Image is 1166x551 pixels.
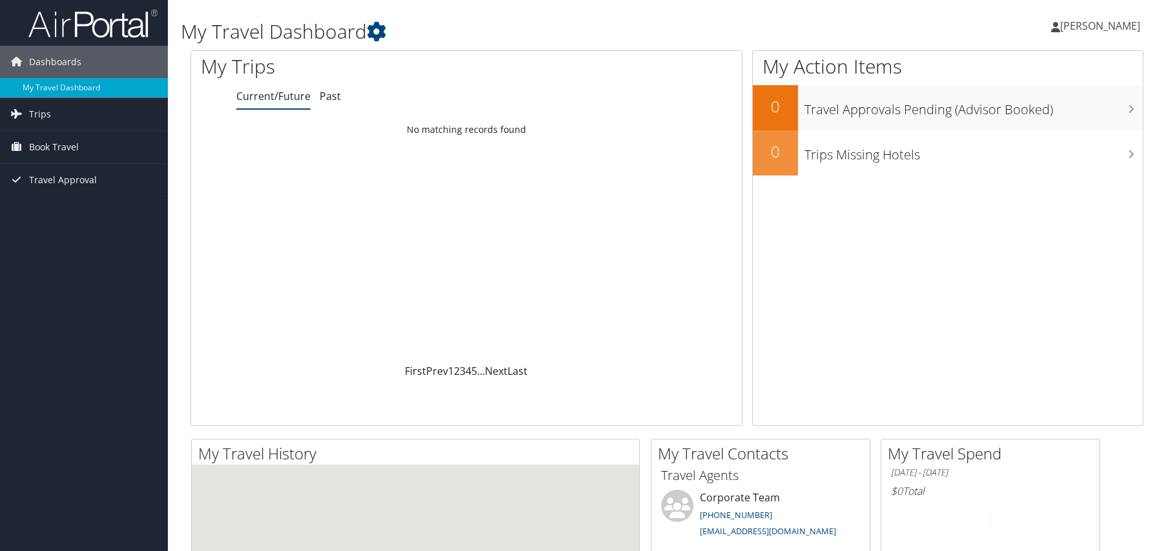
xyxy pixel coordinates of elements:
a: 0Trips Missing Hotels [753,130,1143,175]
td: No matching records found [191,118,742,141]
a: Current/Future [236,89,311,103]
span: Book Travel [29,131,79,163]
img: airportal-logo.png [28,8,158,39]
h1: My Travel Dashboard [181,18,829,45]
a: Next [485,364,507,378]
h3: Travel Agents [661,466,860,485]
a: Past [320,89,341,103]
a: 3 [460,364,465,378]
span: Travel Approval [29,164,97,196]
a: 0Travel Approvals Pending (Advisor Booked) [753,85,1143,130]
h2: My Travel Contacts [658,443,870,465]
span: $0 [891,484,903,498]
a: [EMAIL_ADDRESS][DOMAIN_NAME] [700,525,836,537]
span: Trips [29,98,51,130]
a: Prev [426,364,448,378]
a: 5 [471,364,477,378]
h3: Trips Missing Hotels [804,139,1143,164]
h2: My Travel History [198,443,639,465]
h2: 0 [753,95,798,117]
h3: Travel Approvals Pending (Advisor Booked) [804,94,1143,119]
a: 4 [465,364,471,378]
h1: My Action Items [753,53,1143,80]
a: [PERSON_NAME] [1051,6,1153,45]
a: First [405,364,426,378]
h6: Total [891,484,1090,498]
li: Corporate Team [655,490,866,543]
h2: My Travel Spend [888,443,1100,465]
span: … [477,364,485,378]
a: [PHONE_NUMBER] [700,509,772,521]
h2: 0 [753,141,798,163]
h1: My Trips [201,53,502,80]
a: Last [507,364,527,378]
span: Dashboards [29,46,81,78]
a: 1 [448,364,454,378]
a: 2 [454,364,460,378]
span: [PERSON_NAME] [1060,19,1140,33]
h6: [DATE] - [DATE] [891,466,1090,479]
